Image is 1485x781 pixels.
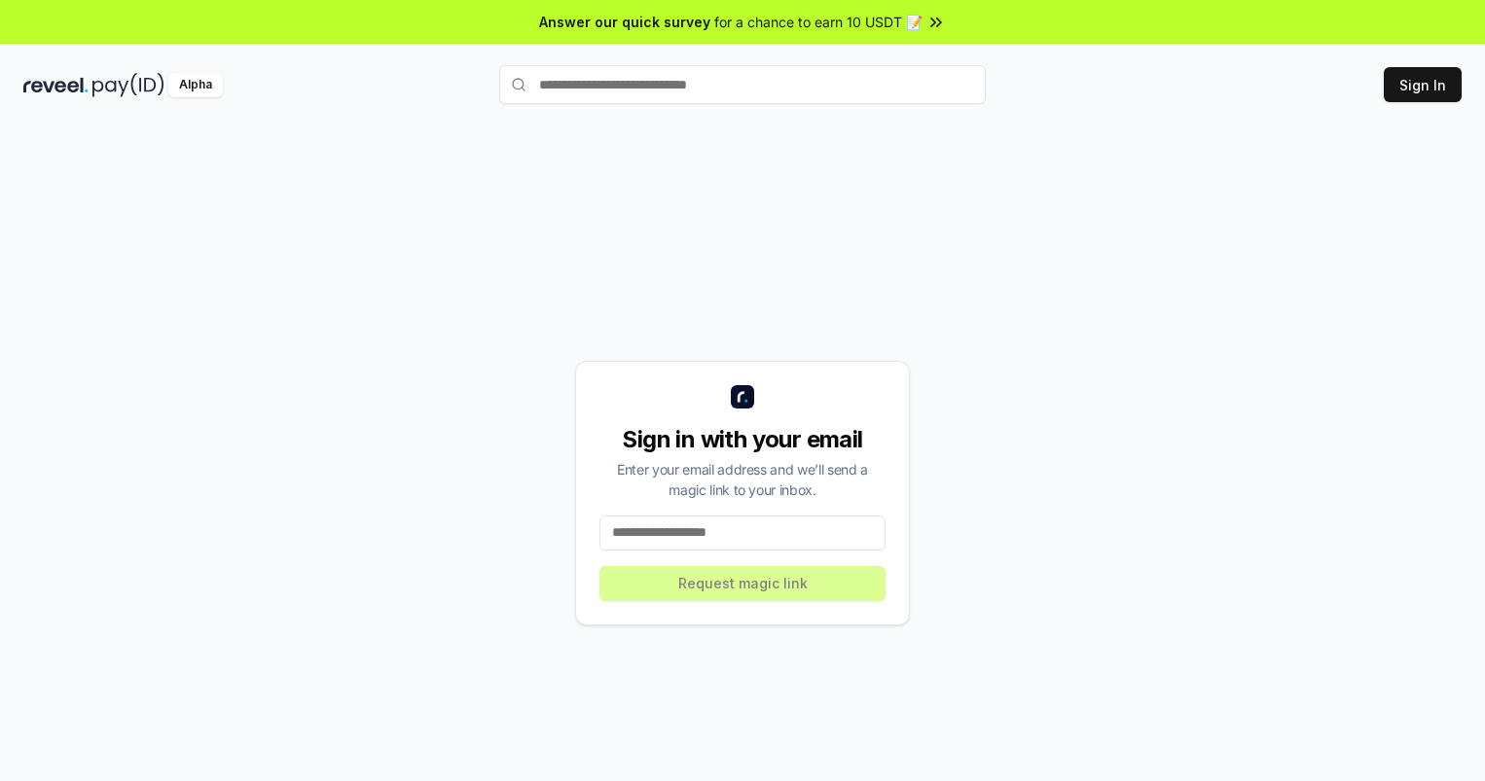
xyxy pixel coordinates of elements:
div: Enter your email address and we’ll send a magic link to your inbox. [599,459,886,500]
button: Sign In [1384,67,1462,102]
img: reveel_dark [23,73,89,97]
div: Alpha [168,73,223,97]
img: pay_id [92,73,164,97]
div: Sign in with your email [599,424,886,455]
span: Answer our quick survey [539,12,710,32]
img: logo_small [731,385,754,408]
span: for a chance to earn 10 USDT 📝 [714,12,923,32]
